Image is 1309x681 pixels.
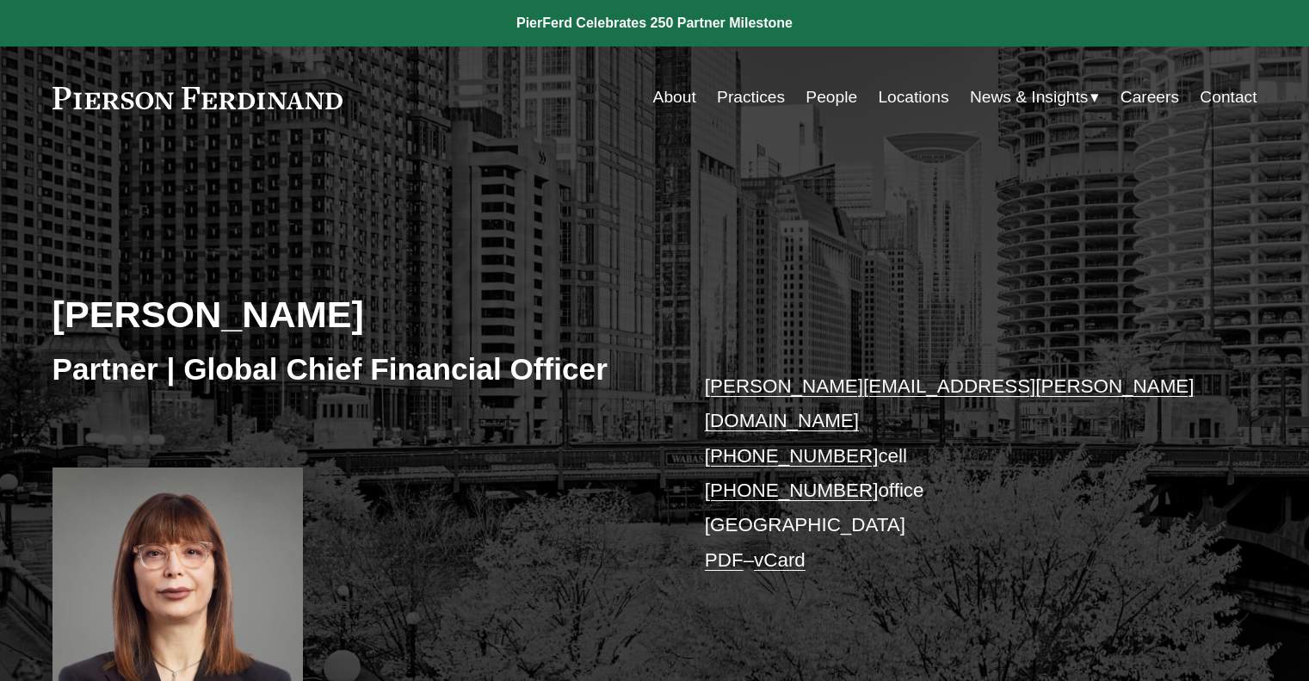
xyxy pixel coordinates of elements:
[970,83,1089,113] span: News & Insights
[52,350,655,388] h3: Partner | Global Chief Financial Officer
[1200,81,1257,114] a: Contact
[705,369,1207,578] p: cell office [GEOGRAPHIC_DATA] –
[1121,81,1179,114] a: Careers
[653,81,696,114] a: About
[52,292,655,337] h2: [PERSON_NAME]
[705,480,879,501] a: [PHONE_NUMBER]
[705,375,1195,431] a: [PERSON_NAME][EMAIL_ADDRESS][PERSON_NAME][DOMAIN_NAME]
[717,81,785,114] a: Practices
[754,549,806,571] a: vCard
[705,549,744,571] a: PDF
[705,445,879,467] a: [PHONE_NUMBER]
[806,81,857,114] a: People
[878,81,948,114] a: Locations
[970,81,1100,114] a: folder dropdown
